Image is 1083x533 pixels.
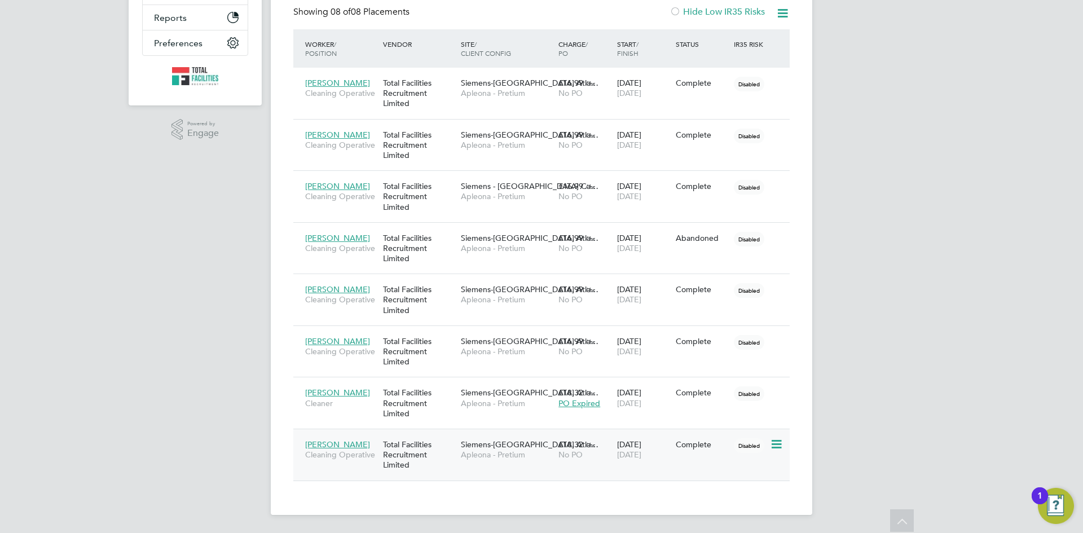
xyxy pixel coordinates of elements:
[1038,488,1074,524] button: Open Resource Center, 1 new notification
[614,34,673,63] div: Start
[461,439,598,450] span: Siemens-[GEOGRAPHIC_DATA] Atla…
[676,387,729,398] div: Complete
[331,6,410,17] span: 08 Placements
[617,88,641,98] span: [DATE]
[305,78,370,88] span: [PERSON_NAME]
[458,34,556,63] div: Site
[617,294,641,305] span: [DATE]
[734,283,764,298] span: Disabled
[293,6,412,18] div: Showing
[614,279,673,310] div: [DATE]
[380,175,458,218] div: Total Facilities Recruitment Limited
[331,6,351,17] span: 08 of
[558,78,583,88] span: £16.99
[676,439,729,450] div: Complete
[558,181,583,191] span: £16.99
[305,181,370,191] span: [PERSON_NAME]
[670,6,765,17] label: Hide Low IR35 Risks
[558,243,583,253] span: No PO
[305,439,370,450] span: [PERSON_NAME]
[305,191,377,201] span: Cleaning Operative
[558,130,583,140] span: £16.99
[305,336,370,346] span: [PERSON_NAME]
[558,284,583,294] span: £16.99
[380,227,458,270] div: Total Facilities Recruitment Limited
[305,88,377,98] span: Cleaning Operative
[461,191,553,201] span: Apleona - Pretium
[461,336,598,346] span: Siemens-[GEOGRAPHIC_DATA] Atla…
[302,72,790,81] a: [PERSON_NAME]Cleaning OperativeTotal Facilities Recruitment LimitedSiemens-[GEOGRAPHIC_DATA] Atla...
[676,284,729,294] div: Complete
[585,131,595,139] span: / hr
[461,450,553,460] span: Apleona - Pretium
[461,88,553,98] span: Apleona - Pretium
[461,346,553,356] span: Apleona - Pretium
[1037,496,1042,510] div: 1
[676,130,729,140] div: Complete
[302,278,790,288] a: [PERSON_NAME]Cleaning OperativeTotal Facilities Recruitment LimitedSiemens-[GEOGRAPHIC_DATA] Atla...
[187,129,219,138] span: Engage
[305,450,377,460] span: Cleaning Operative
[305,39,337,58] span: / Position
[585,182,595,191] span: / hr
[305,284,370,294] span: [PERSON_NAME]
[734,77,764,91] span: Disabled
[585,389,595,397] span: / hr
[614,72,673,104] div: [DATE]
[461,243,553,253] span: Apleona - Pretium
[676,336,729,346] div: Complete
[556,34,614,63] div: Charge
[305,233,370,243] span: [PERSON_NAME]
[617,398,641,408] span: [DATE]
[305,346,377,356] span: Cleaning Operative
[617,450,641,460] span: [DATE]
[143,30,248,55] button: Preferences
[154,38,202,49] span: Preferences
[461,387,598,398] span: Siemens-[GEOGRAPHIC_DATA] Atla…
[302,381,790,391] a: [PERSON_NAME]CleanerTotal Facilities Recruitment LimitedSiemens-[GEOGRAPHIC_DATA] Atla…Apleona - ...
[558,336,583,346] span: £16.99
[305,130,370,140] span: [PERSON_NAME]
[617,39,639,58] span: / Finish
[558,346,583,356] span: No PO
[734,438,764,453] span: Disabled
[558,294,583,305] span: No PO
[614,227,673,259] div: [DATE]
[302,330,790,340] a: [PERSON_NAME]Cleaning OperativeTotal Facilities Recruitment LimitedSiemens-[GEOGRAPHIC_DATA] Atla...
[305,140,377,150] span: Cleaning Operative
[585,79,595,87] span: / hr
[676,233,729,243] div: Abandoned
[734,335,764,350] span: Disabled
[380,331,458,373] div: Total Facilities Recruitment Limited
[617,346,641,356] span: [DATE]
[461,181,598,191] span: Siemens - [GEOGRAPHIC_DATA] Ca…
[305,398,377,408] span: Cleaner
[187,119,219,129] span: Powered by
[380,434,458,476] div: Total Facilities Recruitment Limited
[673,34,732,54] div: Status
[461,233,598,243] span: Siemens-[GEOGRAPHIC_DATA] Atla…
[380,382,458,424] div: Total Facilities Recruitment Limited
[558,398,600,408] span: PO Expired
[734,232,764,246] span: Disabled
[302,34,380,63] div: Worker
[585,285,595,294] span: / hr
[734,180,764,195] span: Disabled
[302,433,790,443] a: [PERSON_NAME]Cleaning OperativeTotal Facilities Recruitment LimitedSiemens-[GEOGRAPHIC_DATA] Atla...
[676,78,729,88] div: Complete
[558,88,583,98] span: No PO
[302,124,790,133] a: [PERSON_NAME]Cleaning OperativeTotal Facilities Recruitment LimitedSiemens-[GEOGRAPHIC_DATA] Atla...
[305,294,377,305] span: Cleaning Operative
[305,387,370,398] span: [PERSON_NAME]
[461,294,553,305] span: Apleona - Pretium
[585,337,595,346] span: / hr
[558,450,583,460] span: No PO
[171,119,219,140] a: Powered byEngage
[380,124,458,166] div: Total Facilities Recruitment Limited
[172,67,218,85] img: tfrecruitment-logo-retina.png
[302,175,790,184] a: [PERSON_NAME]Cleaning OperativeTotal Facilities Recruitment LimitedSiemens - [GEOGRAPHIC_DATA] Ca...
[305,243,377,253] span: Cleaning Operative
[558,387,583,398] span: £18.32
[614,124,673,156] div: [DATE]
[617,140,641,150] span: [DATE]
